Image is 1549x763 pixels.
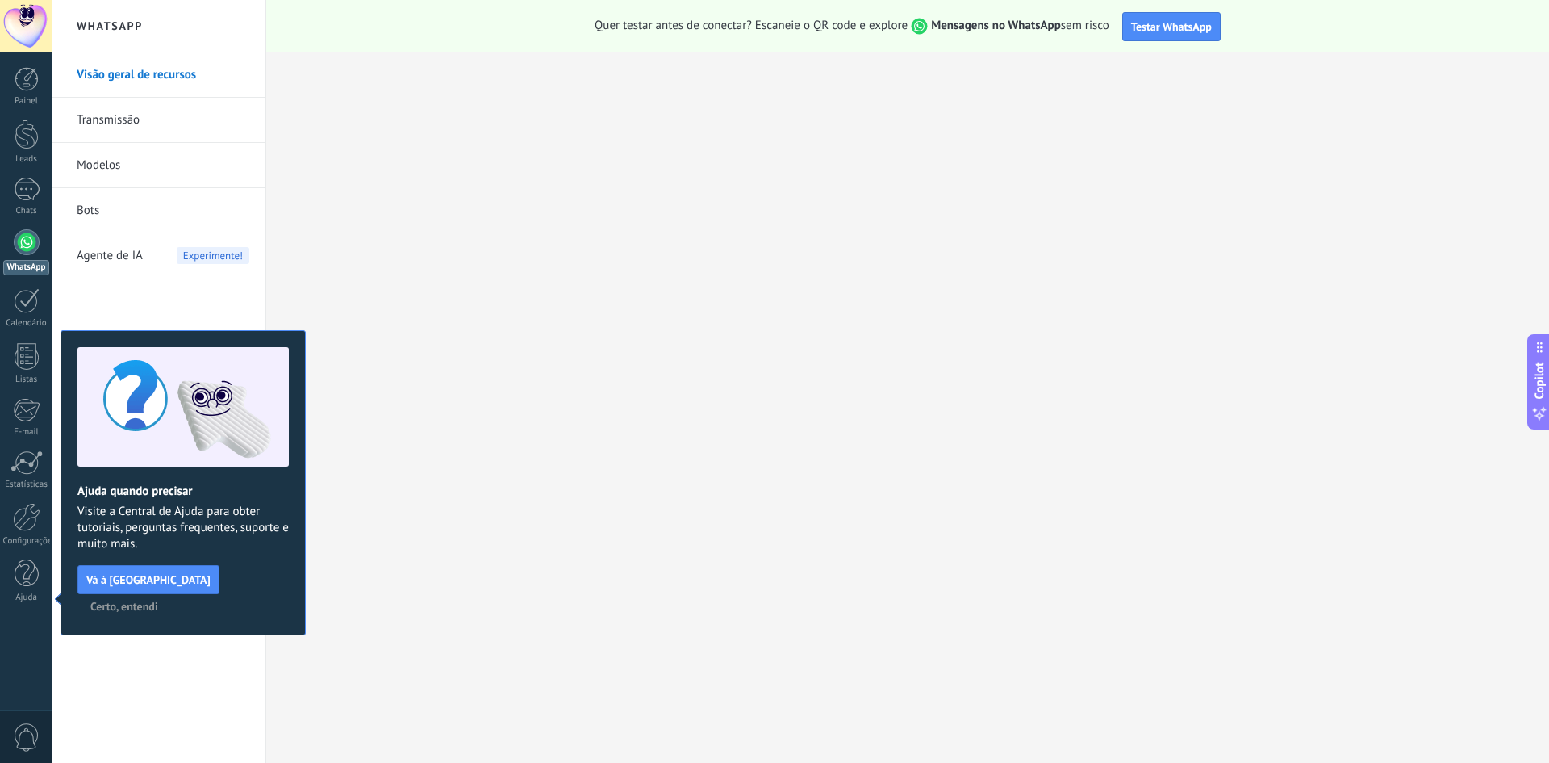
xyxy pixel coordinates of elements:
[77,233,143,279] span: Agente de IA
[3,427,50,438] div: E-mail
[3,375,50,385] div: Listas
[52,188,265,233] li: Bots
[52,98,265,143] li: Transmissão
[86,574,211,585] span: Vá à [GEOGRAPHIC_DATA]
[1131,19,1212,34] span: Testar WhatsApp
[90,601,158,612] span: Certo, entendi
[77,504,289,552] span: Visite a Central de Ajuda para obter tutoriais, perguntas frequentes, suporte e muito mais.
[595,18,1109,35] span: Quer testar antes de conectar? Escaneie o QR code e explore sem risco
[3,318,50,329] div: Calendário
[3,154,50,165] div: Leads
[177,247,249,264] span: Experimente!
[3,206,50,216] div: Chats
[77,484,289,499] h2: Ajuda quando precisar
[1122,12,1221,41] button: Testar WhatsApp
[1531,362,1547,399] span: Copilot
[77,143,249,188] a: Modelos
[52,233,265,278] li: Agente de IA
[77,188,249,233] a: Bots
[77,565,219,594] button: Vá à [GEOGRAPHIC_DATA]
[77,52,249,98] a: Visão geral de recursos
[3,260,49,275] div: WhatsApp
[3,96,50,107] div: Painel
[3,536,50,547] div: Configurações
[3,593,50,603] div: Ajuda
[77,98,249,143] a: Transmissão
[931,18,1061,33] strong: Mensagens no WhatsApp
[52,143,265,188] li: Modelos
[3,480,50,490] div: Estatísticas
[52,52,265,98] li: Visão geral de recursos
[77,233,249,279] a: Agente de IA Experimente!
[83,594,165,618] button: Certo, entendi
